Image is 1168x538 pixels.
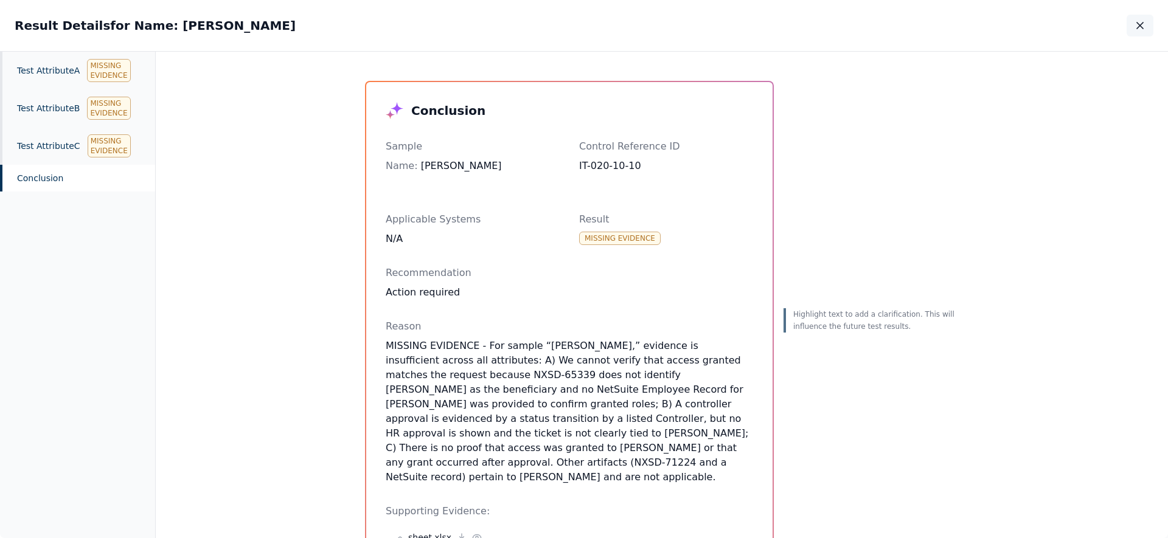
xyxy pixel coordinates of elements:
[579,232,661,245] div: Missing Evidence
[386,139,560,154] p: Sample
[386,285,753,300] div: Action required
[386,504,753,519] p: Supporting Evidence:
[88,134,131,157] div: Missing Evidence
[793,308,959,333] p: Highlight text to add a clarification. This will influence the future test results.
[386,266,753,280] p: Recommendation
[386,339,753,485] p: MISSING EVIDENCE - For sample “[PERSON_NAME],” evidence is insufficient across all attributes: A)...
[87,59,130,82] div: Missing Evidence
[386,232,560,246] div: N/A
[579,159,753,173] div: IT-020-10-10
[411,102,485,119] h3: Conclusion
[15,17,296,34] h2: Result Details for Name: [PERSON_NAME]
[386,160,418,171] span: Name :
[579,139,753,154] p: Control Reference ID
[386,159,560,173] div: [PERSON_NAME]
[386,212,560,227] p: Applicable Systems
[386,319,753,334] p: Reason
[87,97,130,120] div: Missing Evidence
[579,212,753,227] p: Result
